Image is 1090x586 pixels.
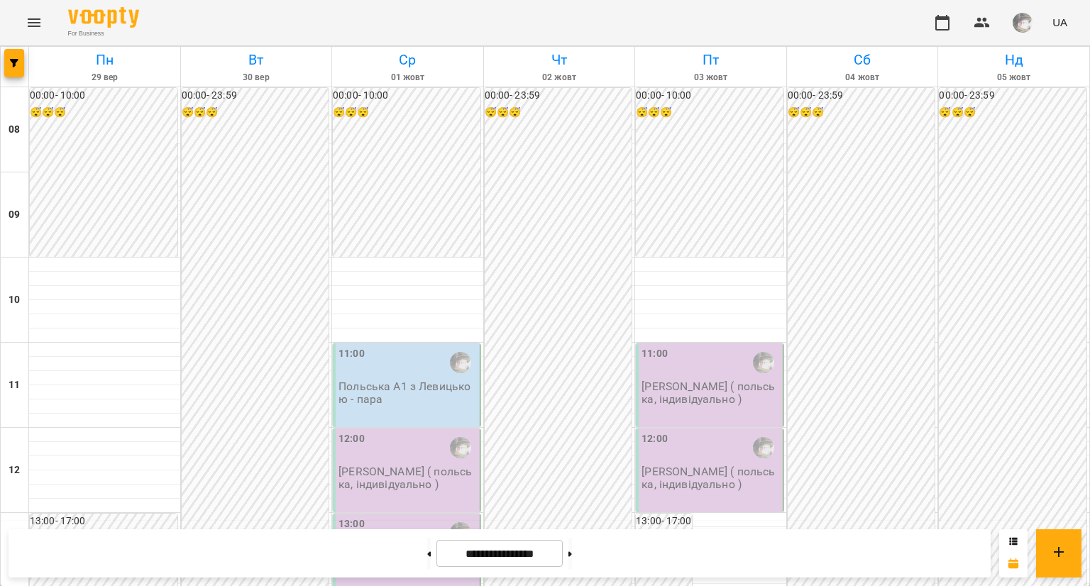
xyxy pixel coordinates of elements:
[637,71,784,84] h6: 03 жовт
[183,71,330,84] h6: 30 вер
[338,465,477,490] p: [PERSON_NAME] ( польська, індивідуально )
[338,346,365,362] label: 11:00
[788,88,935,104] h6: 00:00 - 23:59
[788,105,935,121] h6: 😴😴😴
[68,7,139,28] img: Voopty Logo
[753,352,774,373] img: Левицька Софія Сергіївна (п)
[9,463,20,478] h6: 12
[753,437,774,458] img: Левицька Софія Сергіївна (п)
[789,49,936,71] h6: Сб
[1052,15,1067,30] span: UA
[450,437,471,458] img: Левицька Софія Сергіївна (п)
[486,71,633,84] h6: 02 жовт
[68,29,139,38] span: For Business
[486,49,633,71] h6: Чт
[1013,13,1033,33] img: e3906ac1da6b2fc8356eee26edbd6dfe.jpg
[642,465,780,490] p: [PERSON_NAME] ( польська, індивідуально )
[31,71,178,84] h6: 29 вер
[642,431,668,447] label: 12:00
[30,105,177,121] h6: 😴😴😴
[31,49,178,71] h6: Пн
[636,514,691,529] h6: 13:00 - 17:00
[333,105,480,121] h6: 😴😴😴
[637,49,784,71] h6: Пт
[183,49,330,71] h6: Вт
[642,346,668,362] label: 11:00
[939,88,1086,104] h6: 00:00 - 23:59
[789,71,936,84] h6: 04 жовт
[636,105,783,121] h6: 😴😴😴
[9,207,20,223] h6: 09
[636,88,783,104] h6: 00:00 - 10:00
[17,6,51,40] button: Menu
[30,88,177,104] h6: 00:00 - 10:00
[1047,9,1073,35] button: UA
[450,352,471,373] img: Левицька Софія Сергіївна (п)
[939,105,1086,121] h6: 😴😴😴
[338,516,365,532] label: 13:00
[182,88,329,104] h6: 00:00 - 23:59
[334,49,481,71] h6: Ср
[334,71,481,84] h6: 01 жовт
[338,431,365,447] label: 12:00
[642,380,780,405] p: [PERSON_NAME] ( польська, індивідуально )
[333,88,480,104] h6: 00:00 - 10:00
[485,105,632,121] h6: 😴😴😴
[338,380,477,405] p: Польська А1 з Левицькою - пара
[9,377,20,393] h6: 11
[9,122,20,138] h6: 08
[30,514,177,529] h6: 13:00 - 17:00
[182,105,329,121] h6: 😴😴😴
[485,88,632,104] h6: 00:00 - 23:59
[940,49,1087,71] h6: Нд
[9,292,20,308] h6: 10
[940,71,1087,84] h6: 05 жовт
